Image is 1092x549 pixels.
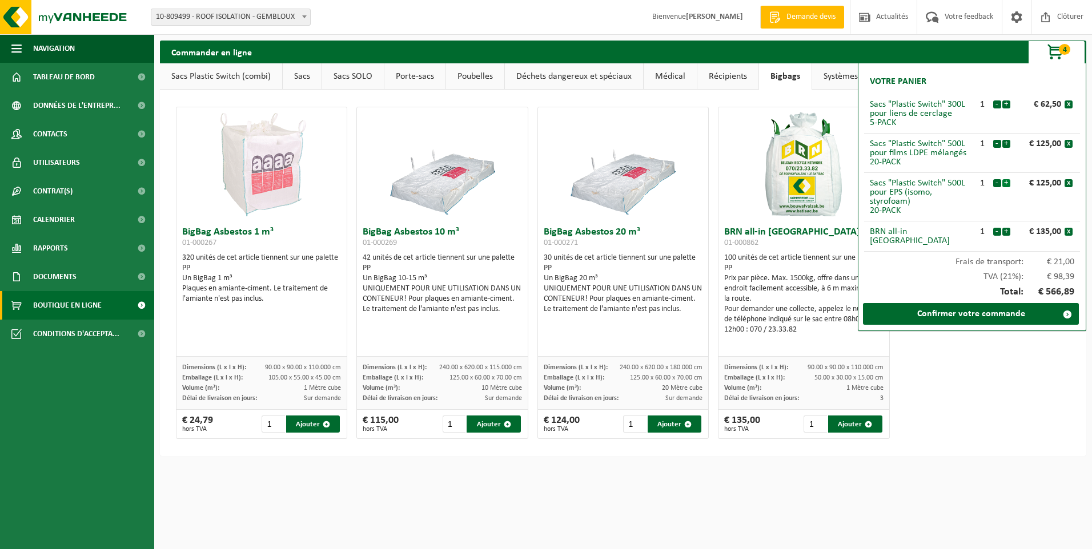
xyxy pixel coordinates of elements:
[759,63,812,90] a: Bigbags
[724,374,785,381] span: Emballage (L x l x H):
[544,374,604,381] span: Emballage (L x l x H):
[182,253,342,304] div: 320 unités de cet article tiennent sur une palette
[1028,41,1085,63] button: 4
[880,395,884,402] span: 3
[623,415,647,433] input: 1
[544,253,703,314] div: 30 unités de cet article tiennent sur une palette
[1002,100,1010,108] button: +
[724,385,761,391] span: Volume (m³):
[760,6,844,29] a: Demande devis
[384,63,445,90] a: Porte-sacs
[33,148,80,177] span: Utilisateurs
[363,426,399,433] span: hors TVA
[283,63,322,90] a: Sacs
[1065,140,1073,148] button: x
[993,140,1001,148] button: -
[648,415,701,433] button: Ajouter
[544,284,703,314] div: UNIQUEMENT POUR UNE UTILISATION DANS UN CONTENEUR! Pour plaques en amiante-ciment. Le traitement ...
[724,227,884,250] h3: BRN all-in [GEOGRAPHIC_DATA]
[1013,227,1065,236] div: € 135,00
[33,91,121,120] span: Données de l'entrepr...
[620,364,702,371] span: 240.00 x 620.00 x 180.000 cm
[182,374,243,381] span: Emballage (L x l x H):
[812,63,930,90] a: Systèmes auto-basculants
[804,415,827,433] input: 1
[1065,179,1073,187] button: x
[443,415,466,433] input: 1
[864,267,1080,281] div: TVA (21%):
[724,239,758,247] span: 01-000862
[864,69,932,94] h2: Votre panier
[446,63,504,90] a: Poubelles
[544,273,703,284] div: Un BigBag 20 m³
[724,395,799,402] span: Délai de livraison en jours:
[304,395,341,402] span: Sur demande
[322,63,384,90] a: Sacs SOLO
[33,177,73,205] span: Contrat(s)
[33,120,67,148] span: Contacts
[870,227,972,245] div: BRN all-in [GEOGRAPHIC_DATA]
[544,415,580,433] div: € 124,00
[485,395,522,402] span: Sur demande
[363,253,522,314] div: 42 unités de cet article tiennent sur une palette
[363,364,427,371] span: Dimensions (L x l x H):
[544,364,608,371] span: Dimensions (L x l x H):
[1059,44,1070,55] span: 4
[993,179,1001,187] button: -
[363,415,399,433] div: € 115,00
[1023,287,1075,297] span: € 566,89
[439,364,522,371] span: 240.00 x 620.00 x 115.000 cm
[182,273,342,284] div: Un BigBag 1 m³
[262,415,285,433] input: 1
[182,395,257,402] span: Délai de livraison en jours:
[449,374,522,381] span: 125.00 x 60.00 x 70.00 cm
[814,374,884,381] span: 50.00 x 30.00 x 15.00 cm
[1013,139,1065,148] div: € 125,00
[151,9,311,26] span: 10-809499 - ROOF ISOLATION - GEMBLOUX
[363,273,522,284] div: Un BigBag 10-15 m³
[544,426,580,433] span: hors TVA
[182,415,213,433] div: € 24,79
[863,303,1079,325] a: Confirmer votre commande
[864,252,1080,267] div: Frais de transport:
[630,374,702,381] span: 125.00 x 60.00 x 70.00 cm
[870,139,972,167] div: Sacs "Plastic Switch" 500L pour films LDPE mélangés 20-PACK
[1013,179,1065,188] div: € 125,00
[544,239,578,247] span: 01-000271
[363,385,400,391] span: Volume (m³):
[724,415,760,433] div: € 135,00
[182,426,213,433] span: hors TVA
[972,139,993,148] div: 1
[268,374,341,381] span: 105.00 x 55.00 x 45.00 cm
[870,179,972,215] div: Sacs "Plastic Switch" 500L pour EPS (isomo, styrofoam) 20-PACK
[724,364,788,371] span: Dimensions (L x l x H):
[386,107,500,221] img: 01-000269
[665,395,702,402] span: Sur demande
[784,11,838,23] span: Demande devis
[724,304,884,335] div: Pour demander une collecte, appelez le numéro de téléphone indiqué sur le sac entre 08h00 et 12h0...
[993,228,1001,236] button: -
[1013,100,1065,109] div: € 62,50
[686,13,743,21] strong: [PERSON_NAME]
[544,263,703,273] div: PP
[644,63,697,90] a: Médical
[182,227,342,250] h3: BigBag Asbestos 1 m³
[1065,100,1073,108] button: x
[33,234,68,263] span: Rapports
[160,41,263,63] h2: Commander en ligne
[160,63,282,90] a: Sacs Plastic Switch (combi)
[286,415,340,433] button: Ajouter
[33,320,119,348] span: Conditions d'accepta...
[505,63,643,90] a: Déchets dangereux et spéciaux
[33,63,95,91] span: Tableau de bord
[33,263,77,291] span: Documents
[1065,228,1073,236] button: x
[972,227,993,236] div: 1
[363,263,522,273] div: PP
[467,415,520,433] button: Ajouter
[182,239,216,247] span: 01-000267
[544,395,619,402] span: Délai de livraison en jours:
[808,364,884,371] span: 90.00 x 90.00 x 110.000 cm
[724,263,884,273] div: PP
[724,253,884,335] div: 100 unités de cet article tiennent sur une palette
